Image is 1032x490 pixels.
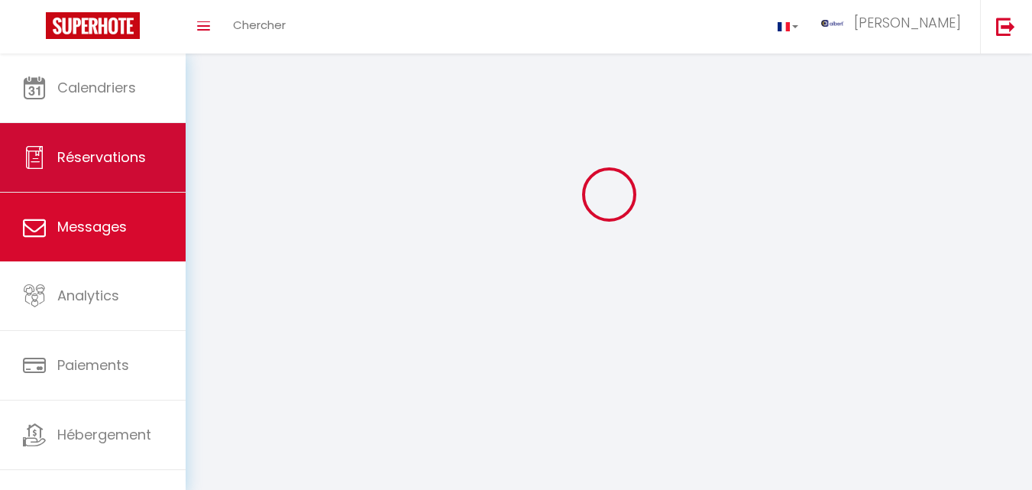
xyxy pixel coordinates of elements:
[57,217,127,236] span: Messages
[57,148,146,167] span: Réservations
[821,20,844,27] img: ...
[57,286,119,305] span: Analytics
[996,17,1015,36] img: logout
[57,425,151,444] span: Hébergement
[46,12,140,39] img: Super Booking
[57,78,136,97] span: Calendriers
[233,17,286,33] span: Chercher
[57,355,129,375] span: Paiements
[854,13,961,32] span: [PERSON_NAME]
